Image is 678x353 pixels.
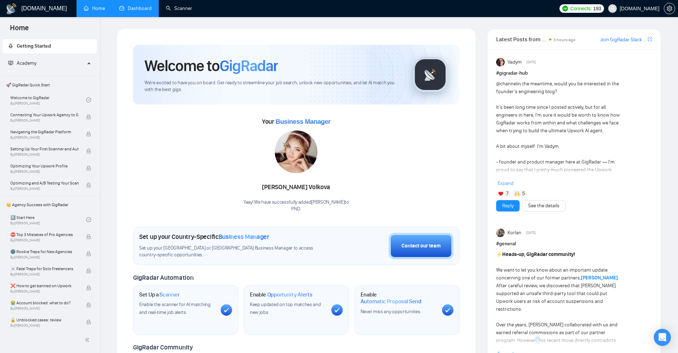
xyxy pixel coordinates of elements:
[139,245,328,258] span: Set up your [GEOGRAPHIC_DATA] or [GEOGRAPHIC_DATA] Business Manager to access country-specific op...
[562,6,568,11] img: upwork-logo.png
[86,132,91,137] span: lock
[119,5,152,11] a: dashboardDashboard
[498,191,503,196] img: ❤️
[86,97,91,102] span: check-circle
[496,80,621,283] div: in the meantime, would you be interested in the founder’s engineering blog? It’s been long time s...
[526,230,536,236] span: [DATE]
[262,118,331,125] span: Your
[593,5,601,12] span: 193
[496,240,652,248] h1: # general
[496,35,547,44] span: Latest Posts from the GigRadar Community
[159,291,179,298] span: Scanner
[361,309,421,315] span: Never miss any opportunities.
[86,320,91,325] span: lock
[86,217,91,222] span: check-circle
[86,234,91,239] span: lock
[139,291,179,298] h1: Set Up a
[10,212,86,228] a: 1️⃣ Start HereBy[PERSON_NAME]
[10,255,79,260] span: By [PERSON_NAME]
[581,275,618,281] a: [PERSON_NAME]
[10,323,79,328] span: By [PERSON_NAME]
[502,251,575,257] strong: Heads-up, GigRadar community!
[610,6,615,11] span: user
[361,291,436,305] h1: Enable
[502,202,514,210] a: Reply
[515,191,520,196] img: 🙌
[243,199,349,213] div: Yaay! We have successfully added [PERSON_NAME] to
[648,36,652,42] span: export
[10,248,79,255] span: 🌚 Rookie Traps for New Agencies
[496,229,505,237] img: Korlan
[8,60,13,65] span: fund-projection-screen
[133,343,193,351] span: GigRadar Community
[10,180,79,187] span: Optimizing and A/B Testing Your Scanner for Better Results
[250,291,312,298] h1: Enable
[654,329,671,346] div: Open Intercom Messenger
[600,36,646,44] a: Join GigRadar Slack Community
[401,242,441,250] div: Contact our team
[10,170,79,174] span: By [PERSON_NAME]
[85,336,92,343] span: double-left
[275,130,317,173] img: 1687099184959-16.jpg
[243,181,349,193] div: [PERSON_NAME] Volkova
[10,272,79,277] span: By [PERSON_NAME]
[3,198,96,212] span: 👑 Agency Success with GigRadar
[522,200,566,212] button: See the details
[496,58,505,66] img: Vadym
[267,291,312,298] span: Opportunity Alerts
[570,5,592,12] span: Connects:
[17,60,36,66] span: Academy
[86,166,91,171] span: lock
[144,80,401,93] span: We're excited to have you on board. Get ready to streamline your job search, unlock new opportuni...
[361,298,421,305] span: Automatic Proposal Send
[86,268,91,273] span: lock
[220,56,278,75] span: GigRadar
[389,233,453,259] button: Contact our team
[10,299,79,306] span: 😭 Account blocked: what to do?
[10,316,79,323] span: 🔓 Unblocked cases: review
[139,301,211,315] span: Enable the scanner for AI matching and real-time job alerts.
[664,6,675,11] a: setting
[133,274,193,282] span: GigRadar Automation
[86,303,91,307] span: lock
[84,5,105,11] a: homeHome
[250,301,321,315] span: Keep updated on top matches and new jobs.
[86,251,91,256] span: lock
[496,251,502,257] span: ⚡
[10,187,79,191] span: By [PERSON_NAME]
[166,5,192,11] a: searchScanner
[86,183,91,188] span: lock
[496,69,652,77] h1: # gigradar-hub
[4,23,35,38] span: Home
[10,118,79,123] span: By [PERSON_NAME]
[139,233,269,241] h1: Set up your Country-Specific
[496,200,520,212] button: Reply
[219,233,269,241] span: Business Manager
[8,60,36,66] span: Academy
[508,58,522,66] span: Vadym
[86,149,91,154] span: lock
[6,3,17,15] img: logo
[10,153,79,157] span: By [PERSON_NAME]
[10,92,86,108] a: Welcome to GigRadarBy[PERSON_NAME]
[664,3,675,14] button: setting
[508,229,521,237] span: Korlan
[2,39,97,53] li: Getting Started
[10,128,79,135] span: Navigating the GigRadar Platform
[144,56,278,75] h1: Welcome to
[3,78,96,92] span: 🚀 GigRadar Quick Start
[10,289,79,294] span: By [PERSON_NAME]
[10,265,79,272] span: ☠️ Fatal Traps for Solo Freelancers
[10,111,79,118] span: Connecting Your Upwork Agency to GigRadar
[275,118,330,125] span: Business Manager
[496,81,517,87] span: @channel
[10,231,79,238] span: ⛔ Top 3 Mistakes of Pro Agencies
[553,37,575,42] span: 3 hours ago
[17,43,51,49] span: Getting Started
[526,59,536,65] span: [DATE]
[10,238,79,242] span: By [PERSON_NAME]
[86,114,91,119] span: lock
[498,180,514,186] span: Expand
[10,282,79,289] span: ❌ How to get banned on Upwork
